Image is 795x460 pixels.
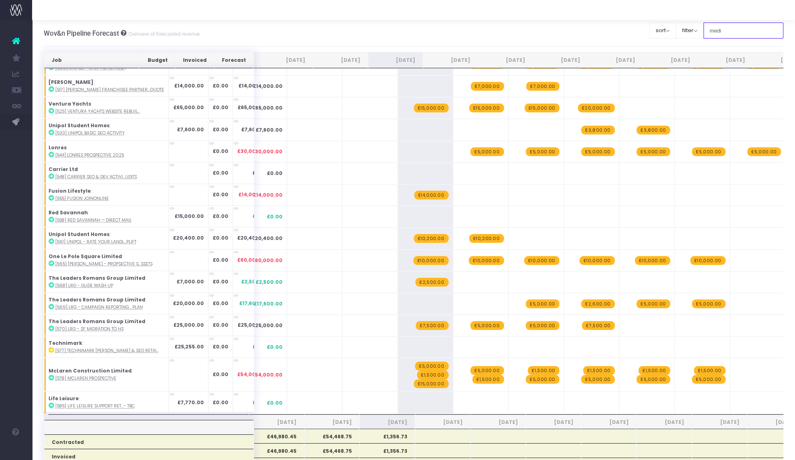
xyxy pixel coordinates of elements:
span: wayahead Revenue Forecast Item [417,370,448,379]
strong: Life Leisure [49,395,79,402]
strong: The Leaders Romans Group Limited [49,318,145,325]
span: wayahead Revenue Forecast Item [414,191,449,199]
span: wayahead Revenue Forecast Item [413,256,449,265]
abbr: [561] Unipol - Rate your Landlord Uplift [55,239,136,245]
abbr: [544] Lonres prospective 2025 [55,152,124,158]
span: wayahead Revenue Forecast Item [581,375,614,384]
th: Oct 25: activate to sort column ascending [368,52,423,68]
img: images/default_profile_image.png [10,444,22,456]
strong: £7,770.00 [177,399,204,406]
abbr: [578] McLaren Prospective [55,375,116,381]
td: : [44,75,169,97]
abbr: [548] Carrier SEO & Dev activity following the Audits [55,174,137,180]
span: wayahead Revenue Forecast Item [526,375,559,384]
span: £0.00 [252,343,268,350]
th: Mar 26: activate to sort column ascending [643,52,698,68]
td: : [44,293,169,314]
span: wayahead Revenue Forecast Item [747,147,781,156]
abbr: [569] LRG - Campaign reporting & imporvement plan [55,304,143,310]
small: Overview of forecasted revenue [126,29,200,37]
span: [DATE] [755,419,795,426]
abbr: [570] LRG - SF migration to HS [55,326,124,332]
abbr: [577] Technimark HotJar & SEO retainer [55,348,159,354]
th: Aug 25: activate to sort column ascending [258,52,313,68]
span: £17,600.00 [254,300,283,307]
strong: £0.00 [213,256,228,263]
span: wayahead Revenue Forecast Item [415,278,448,287]
span: wayahead Revenue Forecast Item [636,147,670,156]
th: Sep 25: activate to sort column ascending [313,52,368,68]
span: wayahead Revenue Forecast Item [414,234,449,243]
strong: The Leaders Romans Group Limited [49,275,145,281]
span: wayahead Revenue Forecast Item [526,299,559,308]
strong: Fusion Lifestyle [49,187,91,194]
span: [DATE] [423,419,463,426]
strong: Ventura Yachts [49,100,91,107]
span: £20,400.00 [237,234,268,242]
span: £25,000.00 [252,322,283,329]
span: £2,500.00 [256,279,283,286]
abbr: [555] Fusion JoinOnline [55,195,109,202]
strong: Unipol Student Homes [49,231,110,238]
td: : [44,118,169,140]
span: [DATE] [367,419,407,426]
strong: Red Savannah [49,209,88,216]
abbr: [517] Nolte Franchisee Partner Pack Quote [55,87,164,93]
td: : [44,336,169,358]
th: Nov 25: activate to sort column ascending [423,52,478,68]
strong: £0.00 [213,191,228,198]
span: wayahead Revenue Forecast Item [469,234,504,243]
td: : [44,358,169,391]
td: : [44,227,169,249]
span: wayahead Revenue Forecast Item [583,366,614,375]
strong: £0.00 [213,278,228,285]
strong: Lonres [49,144,67,151]
span: wayahead Revenue Forecast Item [416,321,448,330]
th: £54,468.75 [304,443,360,458]
span: wayahead Revenue Forecast Item [526,147,559,156]
th: Invoiced [175,52,214,68]
span: wayahead Revenue Forecast Item [528,366,559,375]
th: £46,980.45 [249,443,304,458]
button: sort [649,22,676,39]
strong: £0.00 [213,104,228,111]
strong: The Leaders Romans Group Limited [49,296,145,303]
span: [DATE] [256,419,297,426]
span: £7,600.00 [256,126,283,134]
span: wayahead Revenue Forecast Item [636,299,670,308]
span: wayahead Revenue Forecast Item [694,366,725,375]
span: [DATE] [699,419,740,426]
span: wayahead Revenue Forecast Item [581,147,614,156]
td: : [44,314,169,336]
span: wayahead Revenue Forecast Item [581,299,614,308]
strong: Unipol Student Homes [49,122,110,129]
span: £14,000.00 [253,191,283,199]
td: : [44,162,169,184]
strong: £14,000.00 [174,82,204,89]
strong: One Le Pole Square Limited [49,253,122,260]
span: wayahead Revenue Forecast Item [470,366,504,375]
th: Feb 26: activate to sort column ascending [588,52,643,68]
span: £54,000.00 [252,371,283,379]
th: Job: activate to sort column ascending [44,52,139,68]
span: wayahead Revenue Forecast Item [470,321,504,330]
span: wayahead Revenue Forecast Item [692,375,725,384]
span: wayahead Revenue Forecast Item [581,126,614,134]
th: £1,356.73 [360,429,415,443]
span: £65,000.00 [252,104,283,112]
td: : [44,249,169,271]
span: £60,000.00 [252,257,283,264]
strong: £0.00 [213,399,228,406]
span: wayahead Revenue Forecast Item [415,362,448,370]
span: wayahead Revenue Forecast Item [469,104,504,112]
span: wayahead Revenue Forecast Item [692,299,725,308]
span: £30,000.00 [252,148,283,155]
span: wayahead Revenue Forecast Item [636,375,670,384]
th: Apr 26: activate to sort column ascending [698,52,753,68]
span: £65,000.00 [238,104,268,111]
span: [DATE] [312,419,352,426]
span: wayahead Revenue Forecast Item [635,256,670,265]
span: £14,000.00 [238,82,268,90]
span: £0.00 [252,213,268,220]
span: wayahead Revenue Forecast Item [526,321,559,330]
